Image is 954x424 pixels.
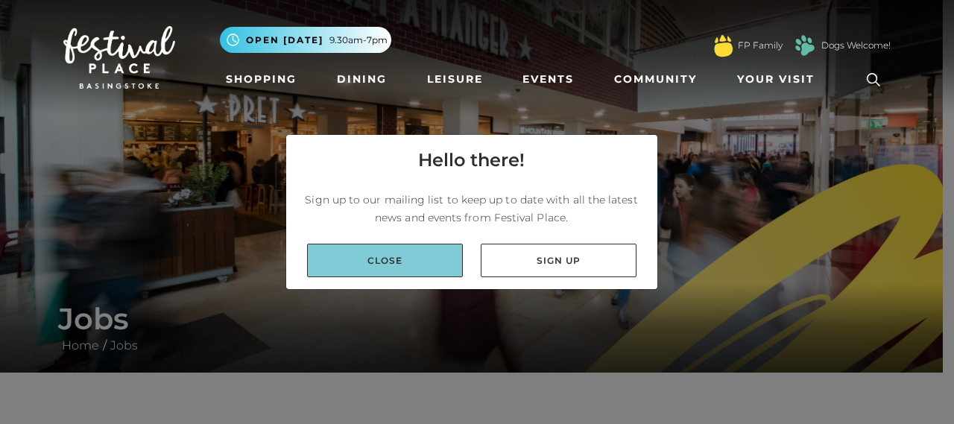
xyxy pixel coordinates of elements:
[329,34,388,47] span: 9.30am-7pm
[331,66,393,93] a: Dining
[220,66,303,93] a: Shopping
[307,244,463,277] a: Close
[298,191,645,227] p: Sign up to our mailing list to keep up to date with all the latest news and events from Festival ...
[738,39,783,52] a: FP Family
[608,66,703,93] a: Community
[737,72,815,87] span: Your Visit
[421,66,489,93] a: Leisure
[63,26,175,89] img: Festival Place Logo
[731,66,828,93] a: Your Visit
[517,66,580,93] a: Events
[418,147,525,174] h4: Hello there!
[821,39,891,52] a: Dogs Welcome!
[481,244,636,277] a: Sign up
[220,27,391,53] button: Open [DATE] 9.30am-7pm
[246,34,323,47] span: Open [DATE]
